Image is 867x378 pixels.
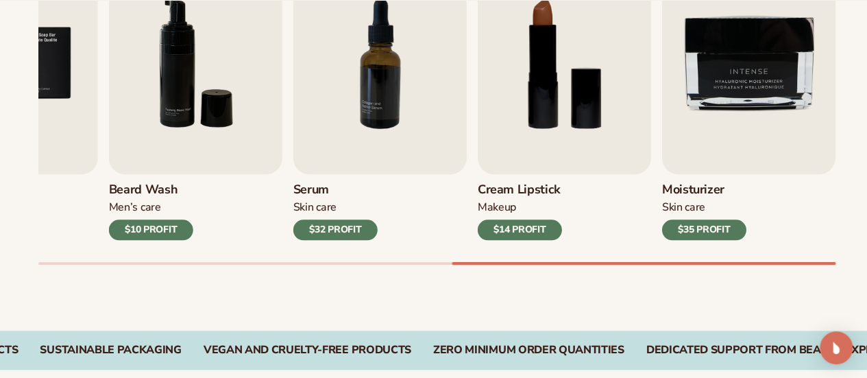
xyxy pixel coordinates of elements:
div: $35 PROFIT [662,220,746,240]
div: SUSTAINABLE PACKAGING [40,344,181,357]
h3: Cream Lipstick [478,182,562,198]
div: VEGAN AND CRUELTY-FREE PRODUCTS [204,344,411,357]
div: $10 PROFIT [109,220,193,240]
div: Skin Care [662,200,746,215]
h3: Serum [293,182,378,198]
div: ZERO MINIMUM ORDER QUANTITIES [433,344,624,357]
div: Open Intercom Messenger [820,331,853,364]
h3: Moisturizer [662,182,746,198]
h3: Beard Wash [109,182,193,198]
div: $14 PROFIT [478,220,562,240]
div: Men’s Care [109,200,193,215]
div: Makeup [478,200,562,215]
div: $32 PROFIT [293,220,378,240]
div: Skin Care [293,200,378,215]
